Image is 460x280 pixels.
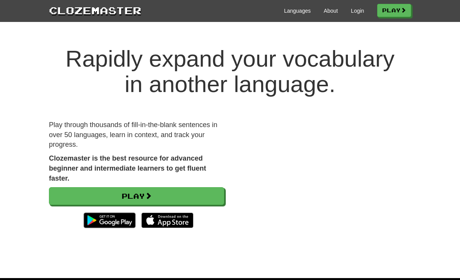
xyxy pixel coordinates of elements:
a: Play [49,187,224,205]
p: Play through thousands of fill-in-the-blank sentences in over 50 languages, learn in context, and... [49,120,224,150]
img: Get it on Google Play [80,209,139,232]
a: Play [377,4,411,17]
a: Clozemaster [49,3,141,17]
a: Languages [284,7,311,15]
img: Download_on_the_App_Store_Badge_US-UK_135x40-25178aeef6eb6b83b96f5f2d004eda3bffbb37122de64afbaef7... [141,213,193,228]
a: Login [351,7,364,15]
strong: Clozemaster is the best resource for advanced beginner and intermediate learners to get fluent fa... [49,154,206,182]
a: About [324,7,338,15]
